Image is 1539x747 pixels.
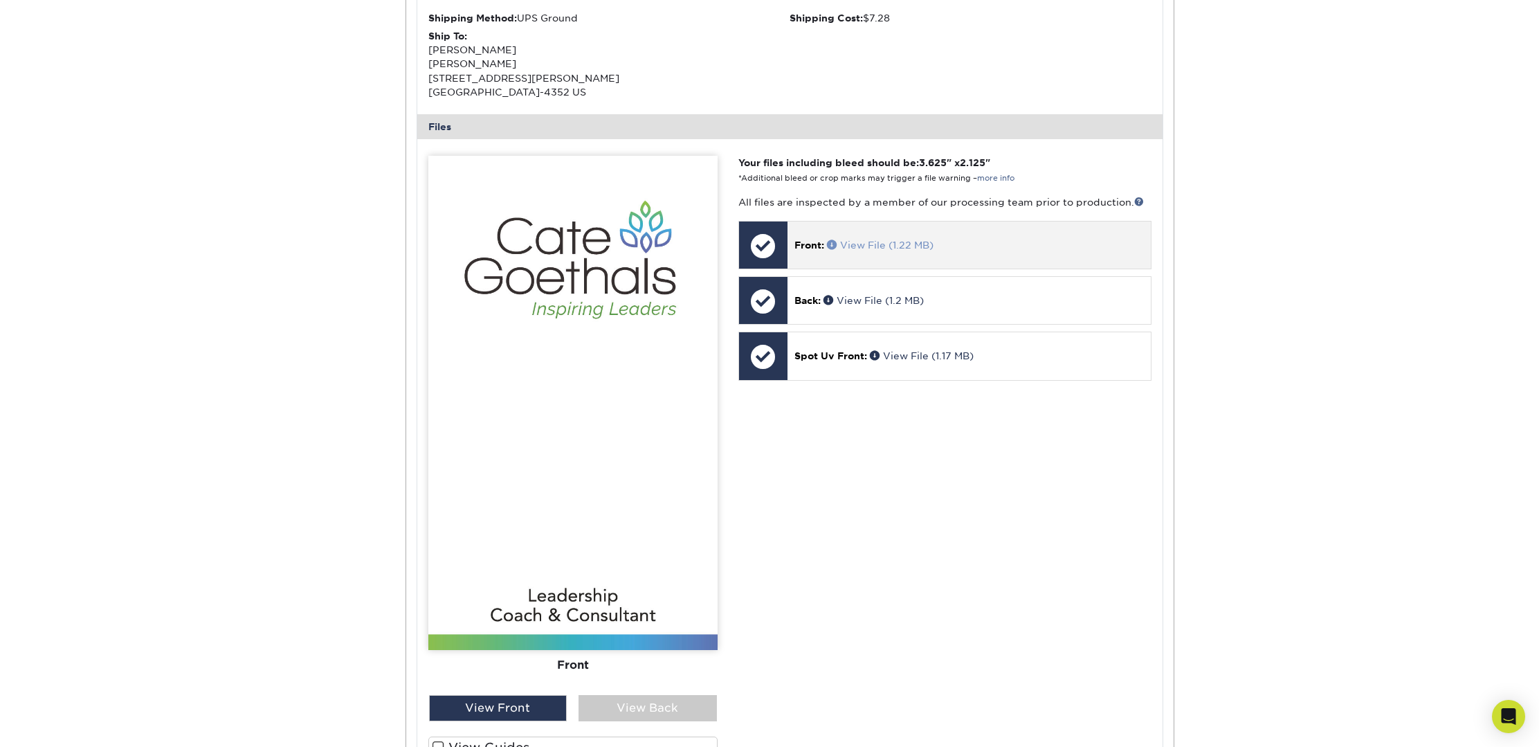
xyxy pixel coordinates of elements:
span: 3.625 [919,157,947,168]
small: *Additional bleed or crop marks may trigger a file warning – [738,174,1014,183]
div: Open Intercom Messenger [1492,700,1525,733]
span: Back: [794,295,821,306]
div: [PERSON_NAME] [PERSON_NAME] [STREET_ADDRESS][PERSON_NAME] [GEOGRAPHIC_DATA]-4352 US [428,29,790,100]
a: View File (1.22 MB) [827,240,934,251]
strong: Shipping Method: [428,12,517,24]
span: Front: [794,240,824,251]
div: View Back [579,695,717,721]
p: All files are inspected by a member of our processing team prior to production. [738,195,1151,209]
strong: Your files including bleed should be: " x " [738,157,990,168]
a: more info [977,174,1014,183]
a: View File (1.2 MB) [823,295,924,306]
div: Files [417,114,1163,139]
strong: Ship To: [428,30,467,42]
a: View File (1.17 MB) [870,350,974,361]
div: UPS Ground [428,11,790,25]
span: Spot Uv Front: [794,350,867,361]
div: Front [428,651,718,681]
iframe: Google Customer Reviews [3,705,118,742]
div: View Front [429,695,567,721]
div: $7.28 [790,11,1151,25]
span: 2.125 [960,157,985,168]
strong: Shipping Cost: [790,12,863,24]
